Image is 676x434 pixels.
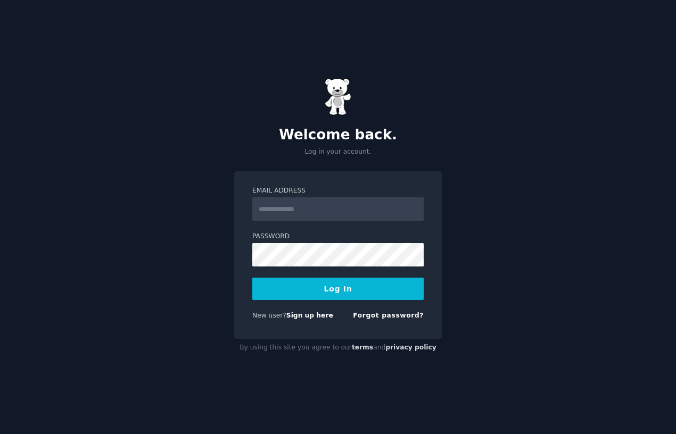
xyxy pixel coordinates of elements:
[252,232,424,241] label: Password
[234,339,442,356] div: By using this site you agree to our and
[234,147,442,157] p: Log in your account.
[252,278,424,300] button: Log In
[286,312,333,319] a: Sign up here
[234,127,442,144] h2: Welcome back.
[385,344,436,351] a: privacy policy
[252,312,286,319] span: New user?
[252,186,424,196] label: Email Address
[353,312,424,319] a: Forgot password?
[352,344,373,351] a: terms
[325,78,351,115] img: Gummy Bear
